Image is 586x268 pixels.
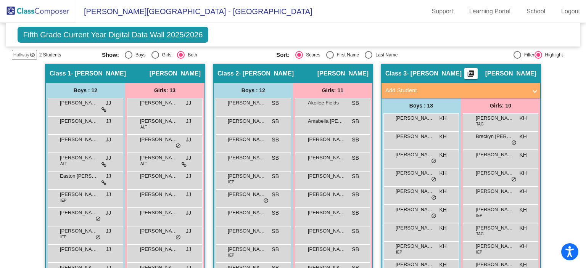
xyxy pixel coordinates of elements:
span: [PERSON_NAME] [PERSON_NAME] [308,246,346,253]
div: Scores [303,51,320,58]
span: JJ [106,246,111,254]
span: Easton [PERSON_NAME] [60,172,98,180]
span: [PERSON_NAME] [476,169,514,177]
span: [PERSON_NAME] [308,227,346,235]
span: IEP [476,249,482,255]
mat-icon: picture_as_pdf [466,70,475,80]
span: SB [272,154,279,162]
span: [PERSON_NAME] [228,99,266,107]
span: ALT [140,161,147,167]
div: Boys : 12 [214,83,293,98]
span: Show: [102,51,119,58]
span: SB [352,227,359,235]
span: - [PERSON_NAME] [239,70,294,77]
span: [PERSON_NAME] [140,154,178,162]
span: do_not_disturb_alt [431,195,436,201]
span: SB [352,209,359,217]
span: SB [352,99,359,107]
span: JJ [106,117,111,125]
span: [PERSON_NAME] [60,99,98,107]
span: JJ [106,172,111,180]
span: IEP [396,249,402,255]
span: Breckyn [PERSON_NAME] [476,133,514,140]
span: Class 2 [217,70,239,77]
span: [PERSON_NAME] [228,154,266,162]
span: 2 Students [39,51,61,58]
span: [PERSON_NAME] [317,70,369,77]
span: do_not_disturb_alt [95,234,101,241]
span: SB [272,99,279,107]
span: [PERSON_NAME] [396,151,434,159]
span: JJ [186,136,191,144]
span: Hallway [13,51,29,58]
span: KH [439,133,447,141]
button: Print Students Details [464,68,478,79]
span: KH [439,114,447,122]
span: [PERSON_NAME] [60,117,98,125]
div: Highlight [542,51,563,58]
div: Both [185,51,197,58]
span: [PERSON_NAME] [60,246,98,253]
span: [PERSON_NAME] [228,246,266,253]
span: TAG [476,231,484,237]
span: [PERSON_NAME] [485,70,536,77]
span: [PERSON_NAME][GEOGRAPHIC_DATA] - [GEOGRAPHIC_DATA] [76,5,312,18]
span: SB [352,136,359,144]
span: KH [439,242,447,250]
div: Girls [159,51,172,58]
span: [PERSON_NAME] [396,188,434,195]
span: do_not_disturb_alt [511,140,517,146]
span: JJ [106,227,111,235]
span: - [PERSON_NAME] [71,70,126,77]
span: [PERSON_NAME] [60,227,98,235]
span: KH [520,206,527,214]
span: [PERSON_NAME] [150,70,201,77]
mat-radio-group: Select an option [102,51,270,59]
span: [PERSON_NAME] [140,227,178,235]
span: JJ [186,172,191,180]
span: SB [272,172,279,180]
span: JJ [186,191,191,199]
span: SB [352,172,359,180]
span: [PERSON_NAME] [140,209,178,217]
span: [PERSON_NAME] [308,191,346,198]
span: Class 1 [50,70,71,77]
span: [PERSON_NAME] [228,191,266,198]
span: KH [520,188,527,196]
span: [PERSON_NAME] [396,206,434,213]
span: [PERSON_NAME] [60,209,98,217]
span: [PERSON_NAME] [476,114,514,122]
div: Boys : 12 [46,83,125,98]
span: SB [272,209,279,217]
span: ALT [60,161,67,167]
span: SB [272,246,279,254]
span: [PERSON_NAME] [140,246,178,253]
span: [PERSON_NAME] [140,117,178,125]
span: JJ [106,154,111,162]
span: JJ [186,209,191,217]
span: do_not_disturb_alt [431,213,436,219]
span: [PERSON_NAME] [396,169,434,177]
span: do_not_disturb_alt [175,234,181,241]
span: - [PERSON_NAME] [407,70,462,77]
div: First Name [334,51,359,58]
span: [PERSON_NAME] [140,99,178,107]
div: Boys [132,51,146,58]
a: Learning Portal [463,5,517,18]
span: SB [352,117,359,125]
div: Girls: 11 [293,83,372,98]
span: [PERSON_NAME] [140,172,178,180]
span: TAG [476,121,484,127]
span: JJ [186,246,191,254]
span: JJ [186,99,191,107]
span: KH [520,169,527,177]
span: JJ [186,154,191,162]
span: [PERSON_NAME] [228,172,266,180]
mat-expansion-panel-header: Add Student [382,83,540,98]
span: SB [352,154,359,162]
span: [PERSON_NAME] ([PERSON_NAME]) [PERSON_NAME] [228,227,266,235]
span: Sort: [276,51,290,58]
a: Support [426,5,459,18]
div: Girls: 13 [125,83,204,98]
span: IEP [60,234,66,240]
